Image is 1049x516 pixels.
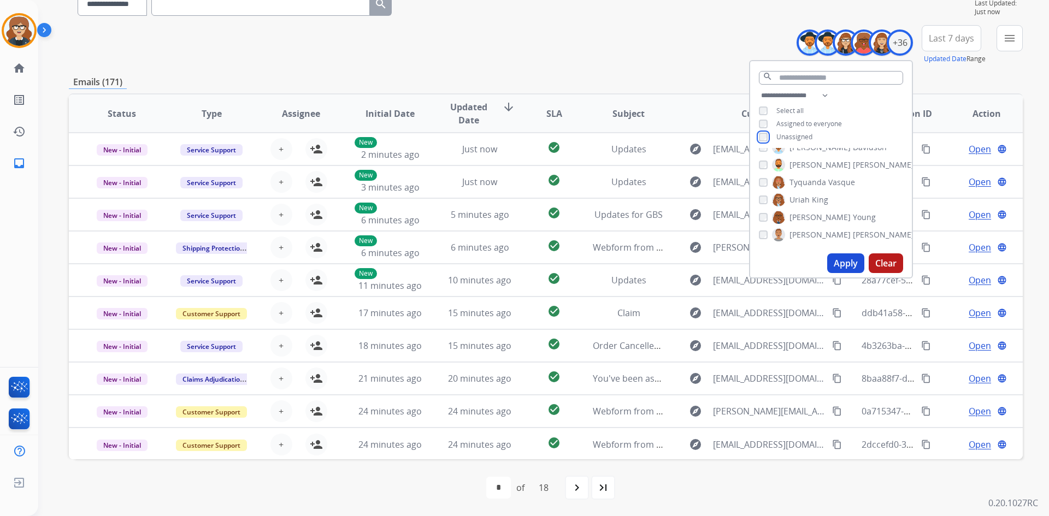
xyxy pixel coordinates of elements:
mat-icon: search [763,72,773,81]
span: 21 minutes ago [358,372,422,384]
mat-icon: inbox [13,157,26,170]
span: Young [853,212,876,223]
button: + [270,367,292,389]
span: [PERSON_NAME] [853,229,914,240]
span: Status [108,107,136,120]
mat-icon: check_circle [547,206,561,220]
mat-icon: content_copy [921,373,931,383]
span: King [812,194,828,205]
span: [EMAIL_ADDRESS][DOMAIN_NAME] [713,208,826,221]
span: 15 minutes ago [448,307,511,319]
mat-icon: check_circle [547,436,561,449]
mat-icon: explore [689,274,702,287]
button: + [270,400,292,422]
span: Unassigned [776,132,812,141]
span: New - Initial [97,308,148,319]
mat-icon: home [13,62,26,75]
span: 0a715347-db4d-49e3-a7d3-3b846c0e6713 [862,405,1032,417]
span: 17 minutes ago [358,307,422,319]
mat-icon: content_copy [921,406,931,416]
mat-icon: person_add [310,405,323,418]
mat-icon: language [997,440,1007,449]
mat-icon: person_add [310,241,323,254]
span: 24 minutes ago [448,405,511,417]
span: New - Initial [97,275,148,287]
span: Open [969,208,991,221]
mat-icon: language [997,144,1007,154]
span: 24 minutes ago [448,438,511,450]
mat-icon: language [997,177,1007,187]
mat-icon: navigate_next [570,481,584,494]
span: 5 minutes ago [451,209,509,221]
span: Webform from [EMAIL_ADDRESS][DOMAIN_NAME] on [DATE] [593,438,840,450]
span: Updated Date [444,100,494,127]
mat-icon: content_copy [921,242,931,252]
span: 24 minutes ago [358,438,422,450]
span: 2 minutes ago [361,149,420,161]
div: 18 [530,477,557,499]
mat-icon: check_circle [547,239,561,252]
span: [PERSON_NAME] [789,212,851,223]
span: New - Initial [97,144,148,156]
span: Customer Support [176,440,247,451]
mat-icon: check_circle [547,141,561,154]
p: New [355,203,377,213]
span: + [279,405,284,418]
mat-icon: person_add [310,208,323,221]
span: [EMAIL_ADDRESS][DOMAIN_NAME] [713,143,826,156]
span: Subject [612,107,645,120]
span: Service Support [180,177,243,188]
span: Customer Support [176,406,247,418]
mat-icon: language [997,308,1007,318]
span: 2dccefd0-3b50-4474-acd3-3e08a8f06694 [862,438,1026,450]
th: Action [933,94,1023,133]
span: [EMAIL_ADDRESS][DOMAIN_NAME] [713,274,826,287]
span: [PERSON_NAME] [789,229,851,240]
span: Open [969,175,991,188]
mat-icon: arrow_downward [502,100,515,114]
mat-icon: history [13,125,26,138]
span: Just now [462,176,497,188]
span: Open [969,274,991,287]
span: 3 minutes ago [361,181,420,193]
mat-icon: content_copy [921,275,931,285]
button: Apply [827,253,864,273]
span: Uriah [789,194,810,205]
span: Open [969,143,991,156]
span: 6 minutes ago [451,241,509,253]
span: 24 minutes ago [358,405,422,417]
mat-icon: person_add [310,175,323,188]
div: +36 [887,29,913,56]
span: [PERSON_NAME] [789,159,851,170]
mat-icon: menu [1003,32,1016,45]
mat-icon: content_copy [921,144,931,154]
span: New - Initial [97,373,148,385]
mat-icon: language [997,275,1007,285]
span: Service Support [180,275,243,287]
mat-icon: content_copy [832,341,842,351]
mat-icon: explore [689,372,702,385]
span: Tyquanda [789,177,826,188]
span: New - Initial [97,242,148,254]
span: Just now [975,8,1023,16]
p: Emails (171) [69,75,127,89]
span: [PERSON_NAME] [853,159,914,170]
span: Range [924,54,986,63]
button: + [270,138,292,160]
span: Updates [611,143,646,155]
mat-icon: content_copy [921,177,931,187]
span: Shipping Protection [176,242,251,254]
span: New - Initial [97,341,148,352]
p: New [355,137,377,148]
span: Service Support [180,341,243,352]
span: 6 minutes ago [361,214,420,226]
mat-icon: person_add [310,372,323,385]
mat-icon: check_circle [547,370,561,383]
span: [EMAIL_ADDRESS][DOMAIN_NAME] [713,339,826,352]
span: + [279,372,284,385]
button: + [270,302,292,324]
span: Last 7 days [929,36,974,40]
span: Open [969,339,991,352]
span: Open [969,306,991,319]
div: of [516,481,524,494]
